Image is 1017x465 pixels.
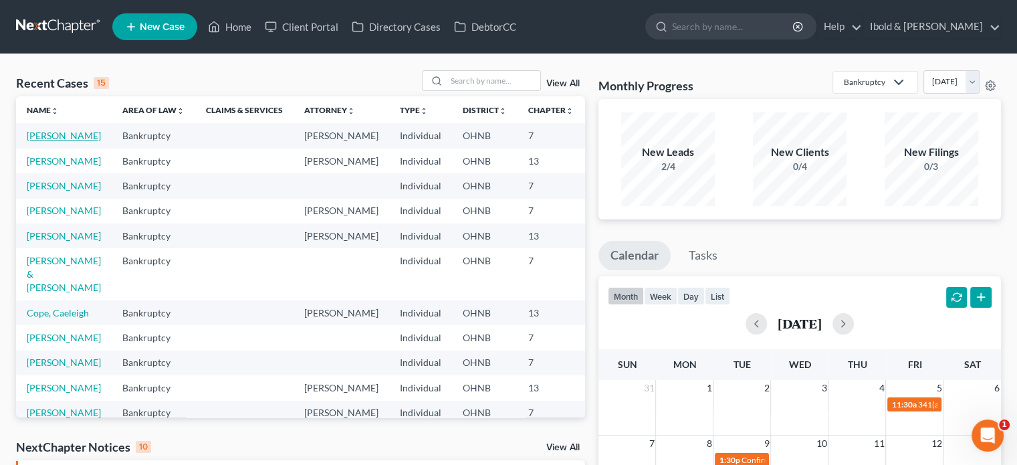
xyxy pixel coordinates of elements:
div: New Clients [753,145,846,160]
a: [PERSON_NAME] [27,130,101,141]
td: OHNB [452,325,518,350]
td: Bankruptcy [112,173,195,198]
a: Tasks [677,241,729,270]
span: Wed [788,359,810,370]
div: 15 [94,77,109,89]
a: [PERSON_NAME] [27,230,101,242]
span: 12 [929,436,943,452]
div: Bankruptcy [844,76,885,88]
a: DebtorCC [447,15,523,39]
td: Bankruptcy [112,248,195,300]
td: OHNB [452,123,518,148]
a: [PERSON_NAME] [27,332,101,343]
td: 7 [518,173,584,198]
span: Sat [964,359,980,370]
i: unfold_more [347,107,355,115]
td: Individual [389,149,452,173]
span: 3 [820,380,828,396]
td: 7 [518,325,584,350]
td: OHNB [452,401,518,426]
td: 7 [518,401,584,426]
td: Bankruptcy [112,149,195,173]
input: Search by name... [447,71,540,90]
td: [PERSON_NAME] [294,123,389,148]
td: [PERSON_NAME] [294,300,389,325]
td: OHNB [452,199,518,223]
a: [PERSON_NAME] & [PERSON_NAME] [27,255,101,293]
td: Individual [389,300,452,325]
td: 13 [518,375,584,400]
a: Districtunfold_more [463,105,507,115]
td: [PERSON_NAME] [294,401,389,426]
h3: Monthly Progress [598,78,693,94]
span: 8 [705,436,713,452]
td: Individual [389,173,452,198]
td: Bankruptcy [112,223,195,248]
a: Area of Lawunfold_more [122,105,185,115]
div: Recent Cases [16,75,109,91]
div: New Filings [885,145,978,160]
i: unfold_more [566,107,574,115]
input: Search by name... [672,14,794,39]
td: Individual [389,123,452,148]
div: NextChapter Notices [16,439,151,455]
a: [PERSON_NAME] [27,407,101,418]
div: 0/3 [885,160,978,173]
span: 10 [814,436,828,452]
a: Home [201,15,258,39]
a: Typeunfold_more [400,105,428,115]
td: Bankruptcy [112,300,195,325]
td: Individual [389,325,452,350]
td: Bankruptcy [112,375,195,400]
span: Sun [617,359,637,370]
i: unfold_more [499,107,507,115]
td: OHNB [452,173,518,198]
td: Individual [389,248,452,300]
th: Claims & Services [195,96,294,123]
a: [PERSON_NAME] [27,382,101,393]
i: unfold_more [51,107,59,115]
td: OHNB [452,300,518,325]
td: [PERSON_NAME] [294,223,389,248]
button: day [677,287,705,305]
td: Bankruptcy [112,351,195,375]
div: 2/4 [621,160,715,173]
td: 7 [518,351,584,375]
td: OHNB [452,248,518,300]
a: Nameunfold_more [27,105,59,115]
span: 1:30p [719,455,740,465]
a: Attorneyunfold_more [304,105,355,115]
a: Chapterunfold_more [528,105,574,115]
td: OHNB [452,375,518,400]
span: 2 [762,380,770,396]
div: 0/4 [753,160,846,173]
td: [PERSON_NAME] [294,375,389,400]
td: Individual [389,375,452,400]
span: 1 [999,420,1010,430]
div: 10 [136,441,151,453]
i: unfold_more [177,107,185,115]
td: [PERSON_NAME] [294,199,389,223]
a: View All [546,79,580,88]
span: 11 [872,436,885,452]
span: 5 [935,380,943,396]
td: OHNB [452,223,518,248]
h2: [DATE] [778,316,822,331]
span: 9 [762,436,770,452]
td: Bankruptcy [112,325,195,350]
a: [PERSON_NAME] [27,205,101,216]
td: Bankruptcy [112,199,195,223]
span: Thu [847,359,867,370]
td: [PERSON_NAME] [294,149,389,173]
span: 11:30a [891,399,916,409]
a: [PERSON_NAME] [27,155,101,167]
a: Client Portal [258,15,345,39]
button: week [644,287,677,305]
span: Tue [733,359,751,370]
a: Ibold & [PERSON_NAME] [863,15,1000,39]
button: month [608,287,644,305]
span: 31 [642,380,655,396]
td: 7 [518,248,584,300]
td: Individual [389,199,452,223]
td: OHNB [452,149,518,173]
